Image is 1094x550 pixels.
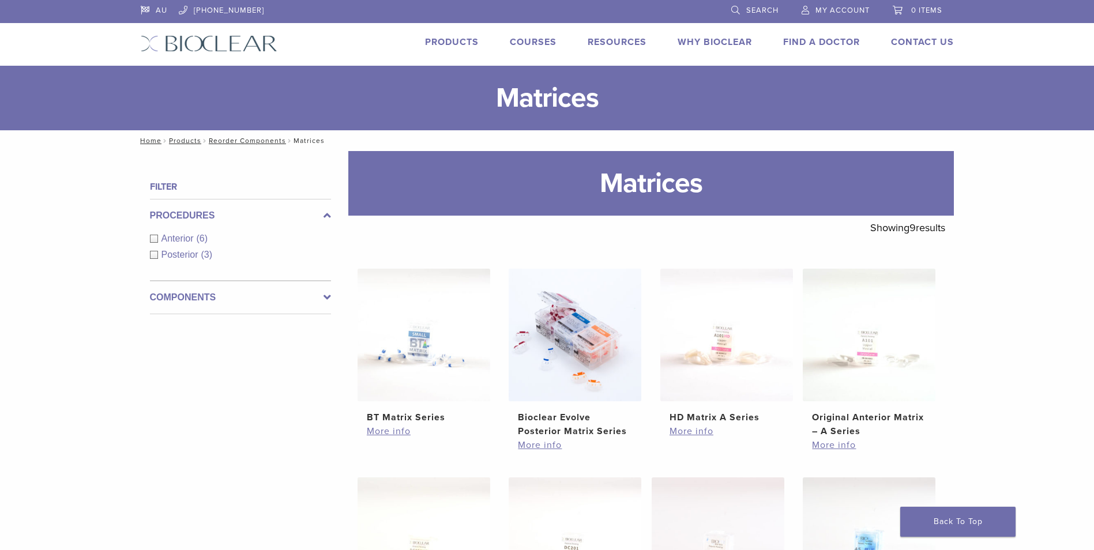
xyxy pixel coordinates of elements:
span: 9 [909,221,916,234]
span: Anterior [161,233,197,243]
a: More info [518,438,632,452]
h2: Original Anterior Matrix – A Series [812,410,926,438]
span: / [161,138,169,144]
a: More info [812,438,926,452]
span: Search [746,6,779,15]
img: Bioclear [141,35,277,52]
a: Bioclear Evolve Posterior Matrix SeriesBioclear Evolve Posterior Matrix Series [508,269,642,438]
label: Components [150,291,331,304]
img: Original Anterior Matrix - A Series [803,269,935,401]
h4: Filter [150,180,331,194]
span: / [286,138,294,144]
img: BT Matrix Series [358,269,490,401]
a: HD Matrix A SeriesHD Matrix A Series [660,269,794,424]
a: Back To Top [900,507,1016,537]
img: HD Matrix A Series [660,269,793,401]
a: More info [367,424,481,438]
a: Reorder Components [209,137,286,145]
a: Why Bioclear [678,36,752,48]
span: Posterior [161,250,201,259]
a: Products [425,36,479,48]
span: / [201,138,209,144]
h2: BT Matrix Series [367,410,481,424]
p: Showing results [870,216,945,240]
a: Resources [588,36,646,48]
a: Contact Us [891,36,954,48]
h2: Bioclear Evolve Posterior Matrix Series [518,410,632,438]
img: Bioclear Evolve Posterior Matrix Series [509,269,641,401]
h1: Matrices [348,151,954,216]
a: Find A Doctor [783,36,860,48]
a: Courses [510,36,557,48]
span: 0 items [911,6,942,15]
span: (3) [201,250,213,259]
h2: HD Matrix A Series [670,410,784,424]
span: (6) [197,233,208,243]
a: Products [169,137,201,145]
a: More info [670,424,784,438]
a: Home [137,137,161,145]
label: Procedures [150,209,331,223]
span: My Account [815,6,870,15]
nav: Matrices [132,130,963,151]
a: Original Anterior Matrix - A SeriesOriginal Anterior Matrix – A Series [802,269,937,438]
a: BT Matrix SeriesBT Matrix Series [357,269,491,424]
